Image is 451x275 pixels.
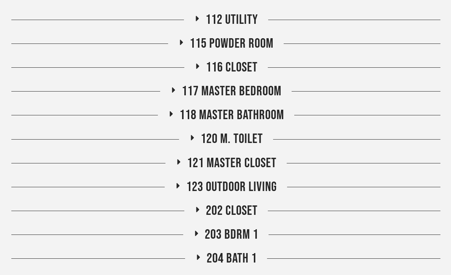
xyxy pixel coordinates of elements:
span: 203 BDRM 1 [205,227,258,243]
span: 116 CLOSET [206,60,258,76]
span: 117 Master Bedroom [182,84,281,100]
span: 202 CLOSET [206,203,258,219]
span: 123 Outdoor Living [186,179,277,196]
span: 204 Bath 1 [207,251,257,267]
span: 121 Master Closet [187,155,276,172]
span: 120 M. TOILET [201,131,263,148]
span: 118 Master Bathroom [179,107,284,124]
span: 115 Powder Room [190,36,273,52]
span: 112 Utility [205,12,258,28]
